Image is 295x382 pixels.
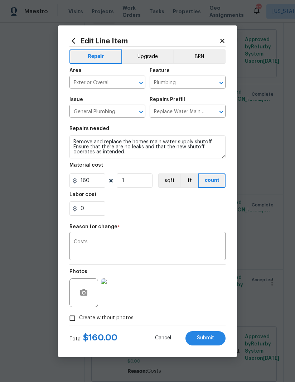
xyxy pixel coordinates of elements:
[197,335,214,341] span: Submit
[150,97,185,102] h5: Repairs Prefill
[69,37,219,45] h2: Edit Line Item
[173,49,226,64] button: BRN
[122,49,173,64] button: Upgrade
[69,163,103,168] h5: Material cost
[136,107,146,117] button: Open
[150,68,170,73] h5: Feature
[155,335,171,341] span: Cancel
[74,239,221,254] textarea: Costs
[185,331,226,345] button: Submit
[69,68,82,73] h5: Area
[69,126,109,131] h5: Repairs needed
[79,314,134,322] span: Create without photos
[158,173,180,188] button: sqft
[83,333,117,342] span: $ 160.00
[69,269,87,274] h5: Photos
[69,334,117,343] div: Total
[69,49,122,64] button: Repair
[180,173,198,188] button: ft
[69,192,97,197] h5: Labor cost
[69,224,117,229] h5: Reason for change
[216,78,226,88] button: Open
[69,97,83,102] h5: Issue
[136,78,146,88] button: Open
[69,135,226,158] textarea: Remove and replace the homes main water supply shutoff. Ensure that there are no leaks and that t...
[198,173,226,188] button: count
[144,331,183,345] button: Cancel
[216,107,226,117] button: Open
